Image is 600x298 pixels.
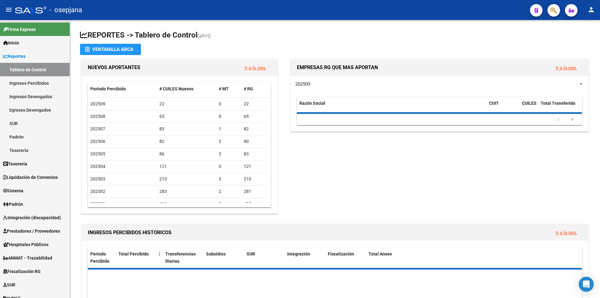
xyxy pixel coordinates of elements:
datatable-header-cell: CUILES [519,97,538,117]
datatable-header-cell: Razón Social [297,97,487,117]
span: Inicio [3,39,19,46]
span: 202509 [90,101,105,106]
span: Sistema [3,187,23,194]
div: 86 [159,150,214,158]
datatable-header-cell: CUIT [487,97,519,117]
div: 405 [244,200,264,208]
datatable-header-cell: Transferencias Diarias [163,247,203,268]
div: 3 [219,150,239,158]
span: INGRESOS PERCIBIDOS HISTORICOS [88,230,172,235]
div: 22 [244,100,264,108]
span: EMPRESAS RG QUE MAS APORTAN [297,64,378,70]
span: Total Transferido [541,101,575,106]
div: 0 [219,113,239,120]
datatable-header-cell: Total Anses [366,247,577,268]
span: 202507 [90,126,105,131]
button: Ir a la pág. [551,227,582,238]
span: (alt+t) [197,33,211,39]
div: 1 [219,125,239,133]
button: Ir a la pág. [551,62,582,73]
span: Subsidios [206,251,226,256]
datatable-header-cell: # CUILES Nuevos [157,82,217,96]
span: ANMAT - Trazabilidad [3,255,52,261]
button: Ventanilla ARCA [80,44,141,55]
span: 202508 [90,114,105,119]
mat-icon: person [587,6,595,13]
span: Razón Social [299,101,325,106]
datatable-header-cell: Subsidios [203,247,244,268]
span: Total Percibido [118,251,149,256]
div: 2 [219,188,239,195]
datatable-header-cell: SUR [244,247,285,268]
mat-icon: menu [5,6,12,13]
datatable-header-cell: Total Transferido [538,97,582,117]
span: - osepjana [49,3,82,17]
datatable-header-cell: Integración [285,247,325,268]
span: Fiscalización RG [3,268,41,275]
datatable-header-cell: Fiscalización [325,247,366,268]
span: Total Anses [368,251,392,256]
span: NUEVOS APORTANTES [88,64,140,70]
datatable-header-cell: Total Percibido [116,247,157,268]
a: Ir a la pág. [556,230,577,235]
span: Integración [287,251,310,256]
span: Liquidación de Convenios [3,174,58,181]
span: 202501 [90,201,105,206]
a: Ir a la pág. [556,65,577,71]
div: 2 [219,138,239,145]
span: Reportes [3,53,26,60]
a: Ir a la pág. [245,65,266,71]
div: 121 [159,163,214,170]
span: 202509 [295,81,310,87]
div: 0 [219,163,239,170]
a: go to previous page [552,116,564,123]
span: Transferencias Diarias [165,251,196,264]
div: Open Intercom Messenger [579,277,594,292]
span: CUILES [522,101,537,106]
div: 82 [244,125,264,133]
datatable-header-cell: | [157,247,163,268]
a: go to next page [566,116,578,123]
span: 202503 [90,176,105,181]
datatable-header-cell: # MT [216,82,241,96]
div: 65 [159,113,214,120]
div: 121 [244,163,264,170]
span: Fiscalización [328,251,354,256]
span: Período Percibido [90,251,109,264]
div: 82 [159,138,214,145]
div: 83 [244,150,264,158]
button: Ir a la pág. [240,62,271,73]
div: 22 [159,100,214,108]
span: # RG [244,86,253,91]
span: SUR [247,251,255,256]
span: | [159,251,160,256]
span: Firma Express [3,26,36,33]
div: 7 [219,200,239,208]
div: 0 [219,100,239,108]
span: # MT [219,86,229,91]
span: 202502 [90,189,105,194]
div: 65 [244,113,264,120]
div: 80 [244,138,264,145]
span: Integración (discapacidad) [3,214,61,221]
span: Hospitales Públicos [3,241,48,248]
div: 83 [159,125,214,133]
datatable-header-cell: # RG [241,82,266,96]
div: 3 [219,175,239,183]
div: 281 [244,188,264,195]
span: Prestadores / Proveedores [3,228,60,235]
span: Padrón [3,201,23,208]
span: 202505 [90,151,105,156]
div: Ventanilla ARCA [85,44,136,55]
div: 210 [244,175,264,183]
span: Período Percibido [90,86,126,91]
h1: REPORTES -> Tablero de Control [80,30,590,41]
div: 412 [159,200,214,208]
datatable-header-cell: Período Percibido [88,247,116,268]
span: 202506 [90,139,105,144]
span: # CUILES Nuevos [159,86,193,91]
span: SUR [3,281,15,288]
div: 213 [159,175,214,183]
datatable-header-cell: Período Percibido [88,82,157,96]
span: Tesorería [3,160,27,167]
